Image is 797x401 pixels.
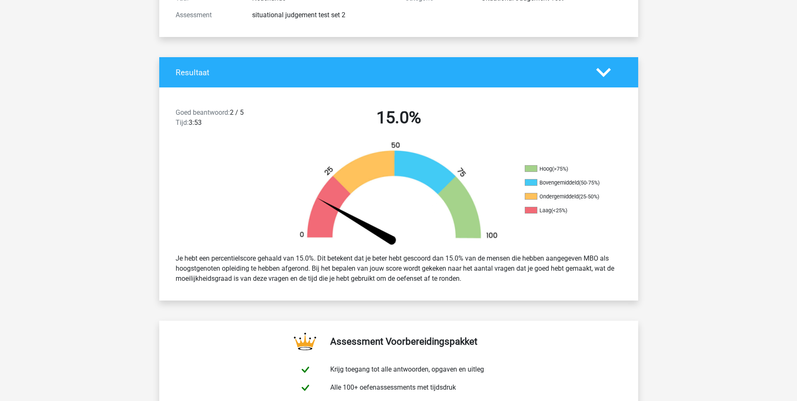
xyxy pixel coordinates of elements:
[579,193,599,200] div: (25-50%)
[176,119,189,127] span: Tijd:
[552,166,568,172] div: (>75%)
[551,207,567,214] div: (<25%)
[169,108,284,131] div: 2 / 5 3:53
[169,10,246,20] div: Assessment
[525,165,609,173] li: Hoog
[285,141,512,247] img: 15.e49b5196f544.png
[579,179,600,186] div: (50-75%)
[290,108,507,128] h2: 15.0%
[525,207,609,214] li: Laag
[246,10,399,20] div: situational judgement test set 2
[525,179,609,187] li: Bovengemiddeld
[176,68,584,77] h4: Resultaat
[176,108,230,116] span: Goed beantwoord:
[525,193,609,200] li: Ondergemiddeld
[169,250,628,287] div: Je hebt een percentielscore gehaald van 15.0%. Dit betekent dat je beter hebt gescoord dan 15.0% ...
